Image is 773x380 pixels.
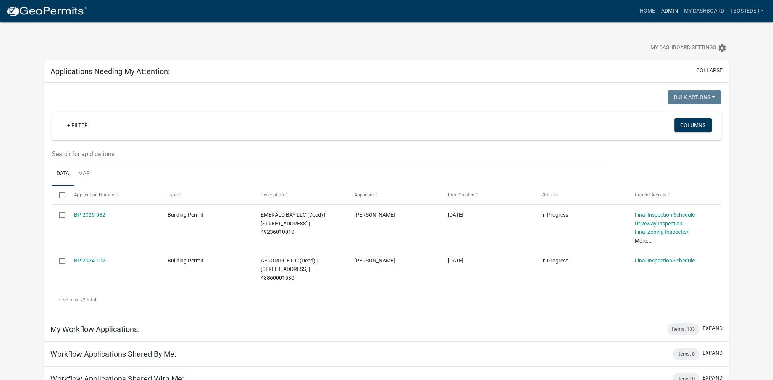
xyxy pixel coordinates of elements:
span: Status [541,192,555,198]
span: Date Created [448,192,474,198]
datatable-header-cell: Type [160,186,253,204]
span: In Progress [541,258,568,264]
span: Description [261,192,284,198]
a: tbosteder [727,4,767,18]
button: Bulk Actions [668,90,721,104]
div: Items: 133 [667,323,699,335]
datatable-header-cell: Select [52,186,66,204]
datatable-header-cell: Description [253,186,347,204]
datatable-header-cell: Date Created [441,186,534,204]
a: Final Zoning Inspection [635,229,690,235]
a: Admin [658,4,681,18]
span: 01/14/2025 [448,212,463,218]
datatable-header-cell: Application Number [67,186,160,204]
a: BP-2025-032 [74,212,105,218]
span: 07/31/2024 [448,258,463,264]
span: Current Activity [635,192,666,198]
a: Final Inspection Schedule [635,258,695,264]
button: expand [702,324,723,332]
input: Search for applications [52,146,607,162]
a: Data [52,162,74,186]
button: Columns [674,118,712,132]
button: My Dashboard Settingssettings [644,40,733,55]
span: In Progress [541,212,568,218]
div: collapse [44,83,729,317]
span: Building Permit [168,258,203,264]
div: Items: 0 [673,348,699,360]
datatable-header-cell: Current Activity [627,186,721,204]
span: Type [168,192,178,198]
span: AERORIDGE L C (Deed) | 1009 S JEFFERSON WAY | 48860001530 [261,258,318,281]
span: EMERALD BAY LLC (Deed) | 2103 N JEFFERSON WAY | 49236010010 [261,212,325,235]
a: Map [74,162,94,186]
h5: My Workflow Applications: [50,325,140,334]
span: Angie Steigerwald [354,212,395,218]
a: BP-2024-102 [74,258,105,264]
span: Building Permit [168,212,203,218]
button: collapse [696,66,723,74]
span: tyler [354,258,395,264]
a: Home [636,4,658,18]
div: 2 total [52,290,721,309]
h5: Applications Needing My Attention: [50,67,170,76]
i: settings [718,43,727,53]
span: 0 selected / [59,297,83,303]
a: + Filter [61,118,94,132]
span: Applicant [354,192,374,198]
span: My Dashboard Settings [650,43,716,53]
a: Final Inspection Schedule [635,212,695,218]
datatable-header-cell: Applicant [347,186,441,204]
datatable-header-cell: Status [534,186,628,204]
span: Application Number [74,192,116,198]
h5: Workflow Applications Shared By Me: [50,349,176,359]
a: Driveway Inspection [635,221,683,227]
a: More... [635,238,652,244]
button: expand [702,349,723,357]
a: My Dashboard [681,4,727,18]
